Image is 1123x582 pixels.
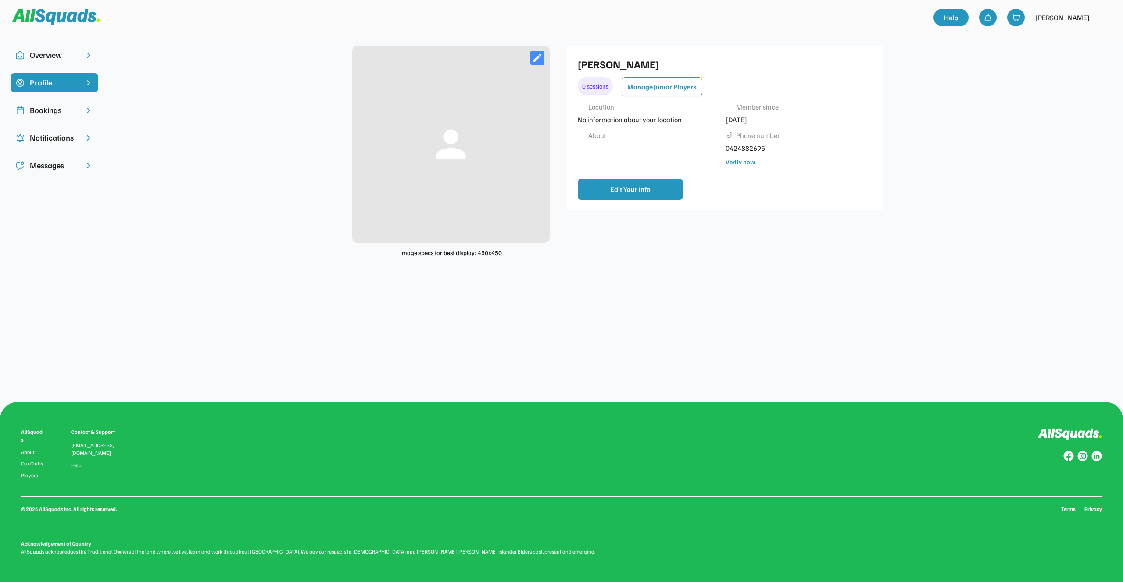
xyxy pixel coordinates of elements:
[21,461,45,467] a: Our Clubs
[30,49,79,61] div: Overview
[726,114,868,125] div: [DATE]
[736,102,779,112] div: Member since
[578,103,586,111] img: yH5BAEAAAAALAAAAAABAAEAAAIBRAA7
[84,78,93,87] img: chevron-right%20copy%203.svg
[12,9,100,25] img: Squad%20Logo.svg
[1061,505,1076,513] a: Terms
[578,131,586,139] img: yH5BAEAAAAALAAAAAABAAEAAAIBRAA7
[622,77,702,96] button: Manage Junior Players
[21,540,91,548] div: Acknowledgement of Country
[71,462,82,468] a: Help
[84,134,93,142] img: chevron-right.svg
[71,441,125,457] div: [EMAIL_ADDRESS][DOMAIN_NAME]
[1095,9,1112,26] img: yH5BAEAAAAALAAAAAABAAEAAAIBRAA7
[400,248,502,257] div: Image specs for best display: 450x450
[1091,451,1102,461] img: Group%20copy%206.svg
[1035,12,1090,23] div: [PERSON_NAME]
[429,122,473,166] button: person
[736,130,780,141] div: Phone number
[30,160,79,171] div: Messages
[578,114,720,125] div: No information about your location
[84,106,93,115] img: chevron-right.svg
[84,51,93,60] img: chevron-right.svg
[588,130,606,141] div: About
[726,157,755,167] div: Verify now
[726,143,868,153] div: 0424882695
[1077,451,1088,461] img: Group%20copy%207.svg
[933,9,969,26] a: Help
[30,104,79,116] div: Bookings
[16,161,25,170] img: Icon%20copy%205.svg
[16,51,25,60] img: Icon%20copy%2010.svg
[726,103,733,111] img: yH5BAEAAAAALAAAAAABAAEAAAIBRAA7
[1084,505,1102,513] a: Privacy
[16,134,25,142] img: Icon%20copy%204.svg
[16,78,25,87] img: Icon%20copy%2015.svg
[21,548,1102,556] div: AllSquads acknowledges the Traditional Owners of the land where we live, learn and work throughou...
[21,505,117,513] div: © 2024 AllSquads Inc. All rights reserved.
[30,132,79,144] div: Notifications
[21,428,45,444] div: AllSquads
[578,179,683,200] button: Edit Your Info
[1063,451,1074,461] img: Group%20copy%208.svg
[578,77,613,95] div: 0 sessions
[21,472,45,479] a: Players
[71,428,125,436] div: Contact & Support
[578,56,868,72] div: [PERSON_NAME]
[16,106,25,115] img: Icon%20copy%202.svg
[21,449,45,455] a: About
[588,102,614,112] div: Location
[84,161,93,170] img: chevron-right.svg
[984,13,992,22] img: bell-03%20%281%29.svg
[1012,13,1020,22] img: shopping-cart-01%20%281%29.svg
[30,77,79,89] div: Profile
[1038,428,1102,441] img: Logo%20inverted.svg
